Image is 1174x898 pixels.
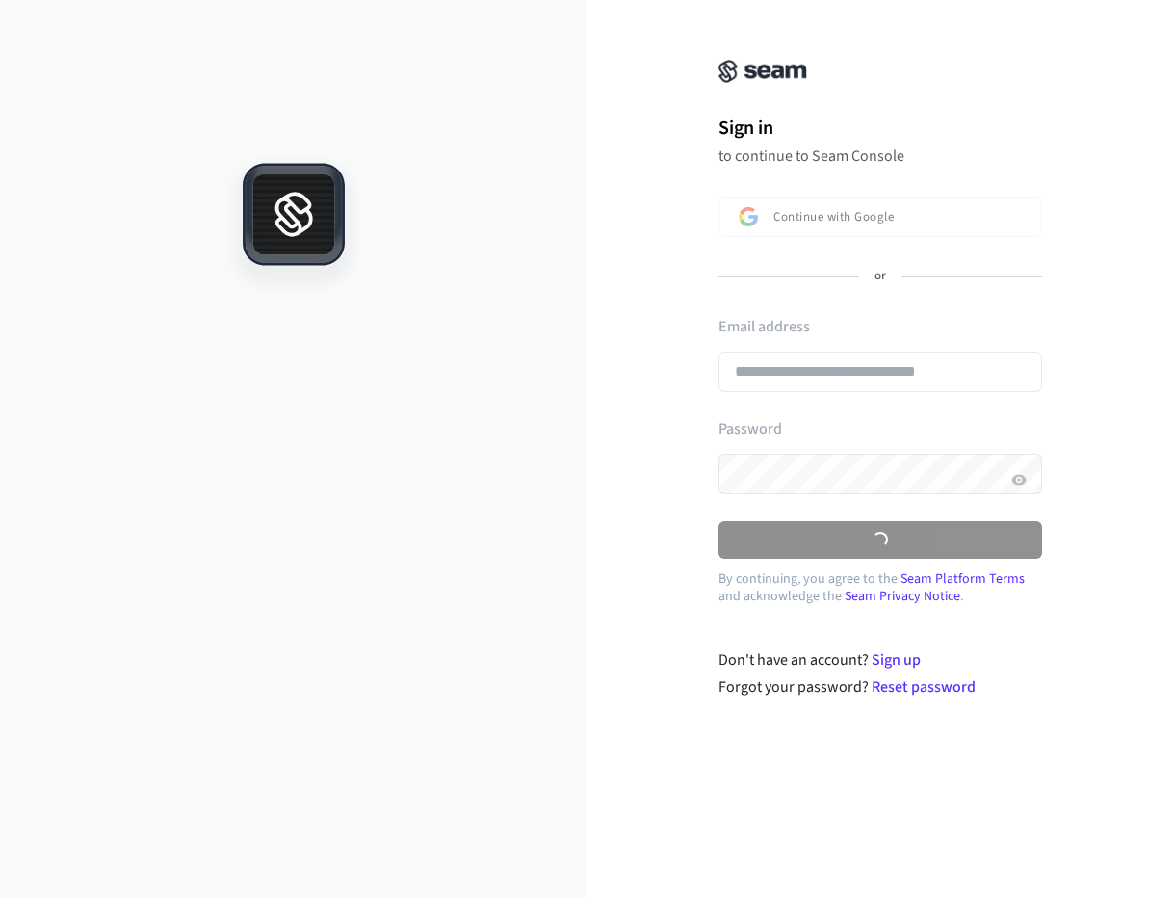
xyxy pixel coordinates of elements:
[874,268,886,285] p: or
[718,648,1043,672] div: Don't have an account?
[718,114,1042,143] h1: Sign in
[872,649,921,671] a: Sign up
[718,146,1042,166] p: to continue to Seam Console
[718,675,1043,699] div: Forgot your password?
[1007,468,1031,491] button: Show password
[872,676,976,698] a: Reset password
[718,60,807,83] img: Seam Console
[718,570,1042,605] p: By continuing, you agree to the and acknowledge the .
[900,569,1025,589] a: Seam Platform Terms
[845,587,960,606] a: Seam Privacy Notice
